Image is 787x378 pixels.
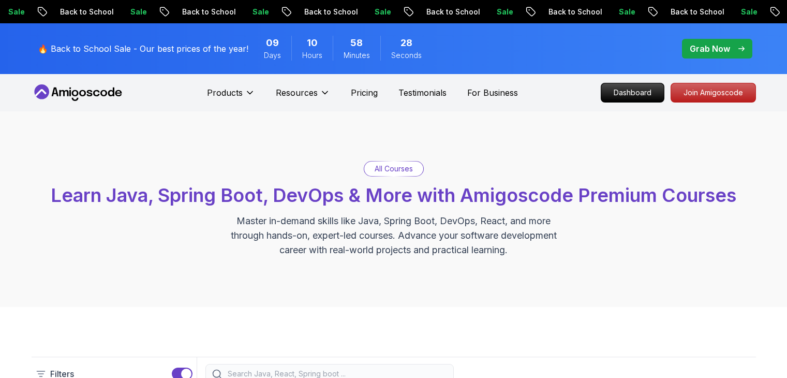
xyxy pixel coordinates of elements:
p: Sale [117,7,151,17]
p: Back to School [291,7,362,17]
p: Back to School [536,7,606,17]
a: For Business [467,86,518,99]
p: 🔥 Back to School Sale - Our best prices of the year! [38,42,248,55]
p: Resources [276,86,318,99]
span: 58 Minutes [350,36,363,50]
p: Master in-demand skills like Java, Spring Boot, DevOps, React, and more through hands-on, expert-... [220,214,568,257]
button: Products [207,86,255,107]
span: Seconds [391,50,422,61]
span: Days [264,50,281,61]
p: All Courses [375,164,413,174]
span: Hours [302,50,322,61]
p: Back to School [413,7,484,17]
p: Sale [240,7,273,17]
a: Join Amigoscode [671,83,756,103]
p: Sale [606,7,639,17]
span: 28 Seconds [400,36,412,50]
p: Products [207,86,243,99]
p: Back to School [47,7,117,17]
p: Sale [484,7,517,17]
p: Back to School [169,7,240,17]
span: Minutes [344,50,370,61]
span: Learn Java, Spring Boot, DevOps & More with Amigoscode Premium Courses [51,184,736,207]
a: Dashboard [601,83,664,103]
span: 9 Days [266,36,279,50]
p: Sale [728,7,761,17]
p: Back to School [658,7,728,17]
a: Testimonials [398,86,447,99]
p: Grab Now [690,42,730,55]
button: Resources [276,86,330,107]
span: 10 Hours [307,36,318,50]
p: Sale [362,7,395,17]
a: Pricing [351,86,378,99]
